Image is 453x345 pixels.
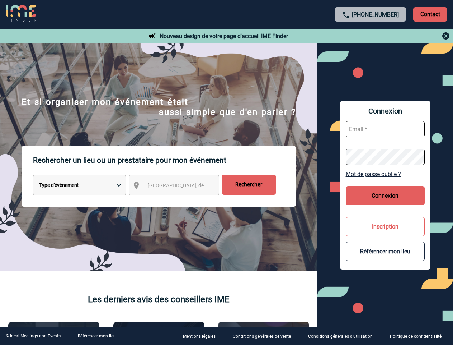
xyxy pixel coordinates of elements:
[233,334,291,339] p: Conditions générales de vente
[33,146,296,175] p: Rechercher un lieu ou un prestataire pour mon événement
[390,334,442,339] p: Politique de confidentialité
[413,7,447,22] p: Contact
[78,333,116,339] a: Référencer mon lieu
[342,10,350,19] img: call-24-px.png
[346,242,425,261] button: Référencer mon lieu
[346,121,425,137] input: Email *
[227,333,302,340] a: Conditions générales de vente
[183,334,216,339] p: Mentions légales
[346,217,425,236] button: Inscription
[346,171,425,178] a: Mot de passe oublié ?
[148,183,247,188] span: [GEOGRAPHIC_DATA], département, région...
[352,11,399,18] a: [PHONE_NUMBER]
[177,333,227,340] a: Mentions légales
[384,333,453,340] a: Politique de confidentialité
[222,175,276,195] input: Rechercher
[346,186,425,205] button: Connexion
[302,333,384,340] a: Conditions générales d'utilisation
[346,107,425,115] span: Connexion
[308,334,373,339] p: Conditions générales d'utilisation
[6,333,61,339] div: © Ideal Meetings and Events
